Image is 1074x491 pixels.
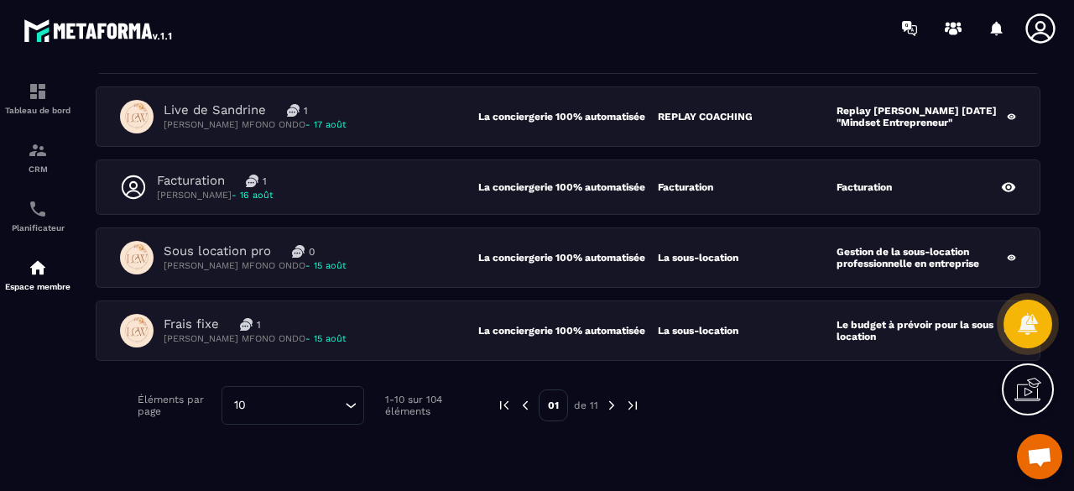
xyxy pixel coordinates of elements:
[164,316,219,332] p: Frais fixe
[157,189,274,201] p: [PERSON_NAME]
[478,181,658,193] p: La conciergerie 100% automatisée
[837,181,892,193] p: Facturation
[4,128,71,186] a: formationformationCRM
[4,69,71,128] a: formationformationTableau de bord
[309,245,315,259] p: 0
[658,325,738,337] p: La sous-location
[658,181,713,193] p: Facturation
[604,398,619,413] img: next
[28,258,48,278] img: automations
[4,106,71,115] p: Tableau de bord
[164,332,347,345] p: [PERSON_NAME] MFONO ONDO
[164,102,266,118] p: Live de Sandrine
[4,245,71,304] a: automationsautomationsEspace membre
[257,318,261,332] p: 1
[252,396,341,415] input: Search for option
[222,386,364,425] div: Search for option
[305,119,347,130] span: - 17 août
[228,396,252,415] span: 10
[138,394,213,417] p: Éléments par page
[263,175,267,188] p: 1
[837,319,1004,342] p: Le budget à prévoir pour la sous location
[478,111,658,123] p: La conciergerie 100% automatisée
[304,104,308,118] p: 1
[240,318,253,331] img: messages
[539,389,568,421] p: 01
[497,398,512,413] img: prev
[157,173,225,189] p: Facturation
[837,105,1007,128] p: Replay [PERSON_NAME] [DATE] "Mindset Entrepreneur"
[28,81,48,102] img: formation
[385,394,471,417] p: 1-10 sur 104 éléments
[246,175,258,187] img: messages
[837,246,1007,269] p: Gestion de la sous-location professionnelle en entreprise
[287,104,300,117] img: messages
[28,140,48,160] img: formation
[4,223,71,232] p: Planificateur
[23,15,175,45] img: logo
[4,186,71,245] a: schedulerschedulerPlanificateur
[164,243,271,259] p: Sous location pro
[305,260,347,271] span: - 15 août
[28,199,48,219] img: scheduler
[518,398,533,413] img: prev
[658,252,738,264] p: La sous-location
[658,111,753,123] p: REPLAY COACHING
[1017,434,1062,479] a: Ouvrir le chat
[478,252,658,264] p: La conciergerie 100% automatisée
[478,325,658,337] p: La conciergerie 100% automatisée
[232,190,274,201] span: - 16 août
[625,398,640,413] img: next
[574,399,598,412] p: de 11
[4,165,71,174] p: CRM
[164,118,347,131] p: [PERSON_NAME] MFONO ONDO
[292,245,305,258] img: messages
[305,333,347,344] span: - 15 août
[164,259,347,272] p: [PERSON_NAME] MFONO ONDO
[4,282,71,291] p: Espace membre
